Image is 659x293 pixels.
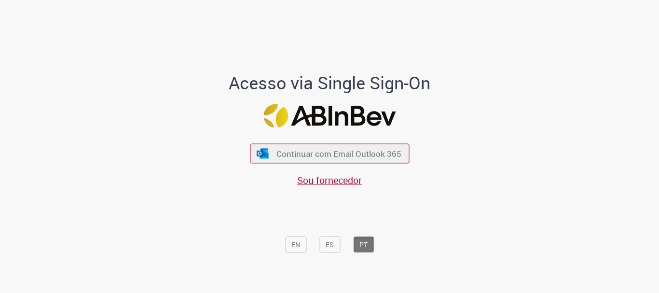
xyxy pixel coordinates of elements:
button: ícone Azure/Microsoft 360 Continuar com Email Outlook 365 [250,144,409,164]
img: ícone Azure/Microsoft 360 [256,148,270,158]
span: Continuar com Email Outlook 365 [276,148,401,159]
button: EN [285,237,306,253]
img: Logo ABInBev [263,104,396,128]
h1: Acesso via Single Sign-On [196,73,464,93]
button: ES [319,237,340,253]
button: PT [353,237,374,253]
a: Sou fornecedor [297,174,362,187]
